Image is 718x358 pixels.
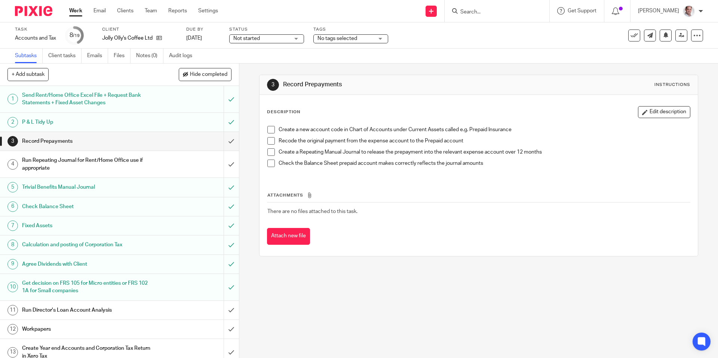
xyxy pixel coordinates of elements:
div: 11 [7,305,18,315]
a: Notes (0) [136,49,163,63]
div: 10 [7,282,18,292]
img: Munro%20Partners-3202.jpg [683,5,695,17]
a: Files [114,49,131,63]
h1: Get decision on FRS 105 for Micro entities or FRS 102 1A for Small companies [22,278,151,297]
p: Check the Balance Sheet prepaid account makes correctly reflects the journal amounts [279,160,690,167]
button: Attach new file [267,228,310,245]
div: 2 [7,117,18,127]
h1: Check Balance Sheet [22,201,151,212]
h1: Agree Dividends with Client [22,259,151,270]
small: /19 [73,34,80,38]
p: Create a Repeating Manual Journal to release the prepayment into the relevant expense account ove... [279,148,690,156]
label: Client [102,27,177,33]
p: Create a new account code in Chart of Accounts under Current Assets called e.g. Prepaid Insurance [279,126,690,133]
button: Edit description [638,106,690,118]
span: Attachments [267,193,303,197]
div: 1 [7,94,18,104]
div: 6 [7,201,18,212]
div: Instructions [654,82,690,88]
span: Hide completed [190,72,227,78]
a: Subtasks [15,49,43,63]
label: Due by [186,27,220,33]
span: There are no files attached to this task. [267,209,358,214]
p: Description [267,109,300,115]
span: No tags selected [317,36,357,41]
div: 5 [7,182,18,192]
label: Task [15,27,56,33]
div: 4 [7,159,18,170]
div: Accounts and Tax [15,34,56,42]
label: Tags [313,27,388,33]
p: Jolly Olly's Coffee Ltd [102,34,153,42]
div: 12 [7,324,18,334]
h1: Calculation and posting of Corporation Tax [22,239,151,250]
span: [DATE] [186,36,202,41]
h1: Workpapers [22,324,151,335]
span: Get Support [568,8,596,13]
div: 3 [267,79,279,91]
a: Reports [168,7,187,15]
p: Recode the original payment from the expense account to the Prepaid account [279,137,690,145]
div: 8 [7,240,18,250]
h1: Run Director's Loan Account Analysis [22,305,151,316]
a: Team [145,7,157,15]
a: Work [69,7,82,15]
h1: Fixed Assets [22,220,151,231]
div: 8 [70,31,80,40]
label: Status [229,27,304,33]
a: Audit logs [169,49,198,63]
div: 13 [7,347,18,358]
div: 9 [7,259,18,269]
h1: P & L Tidy Up [22,117,151,128]
a: Client tasks [48,49,82,63]
h1: Run Repeating Journal for Rent/Home Office use if appropriate [22,155,151,174]
h1: Record Prepayments [283,81,495,89]
div: 3 [7,136,18,146]
input: Search [460,9,527,16]
h1: Send Rent/Home Office Excel File + Request Bank Statements + Fixed Asset Changes [22,90,151,109]
p: [PERSON_NAME] [638,7,679,15]
button: + Add subtask [7,68,49,81]
div: 7 [7,220,18,231]
span: Not started [233,36,260,41]
a: Emails [87,49,108,63]
button: Hide completed [179,68,231,81]
h1: Record Prepayments [22,136,151,147]
img: Pixie [15,6,52,16]
a: Clients [117,7,134,15]
a: Email [93,7,106,15]
h1: Trivial Benefits Manual Journal [22,182,151,193]
a: Settings [198,7,218,15]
